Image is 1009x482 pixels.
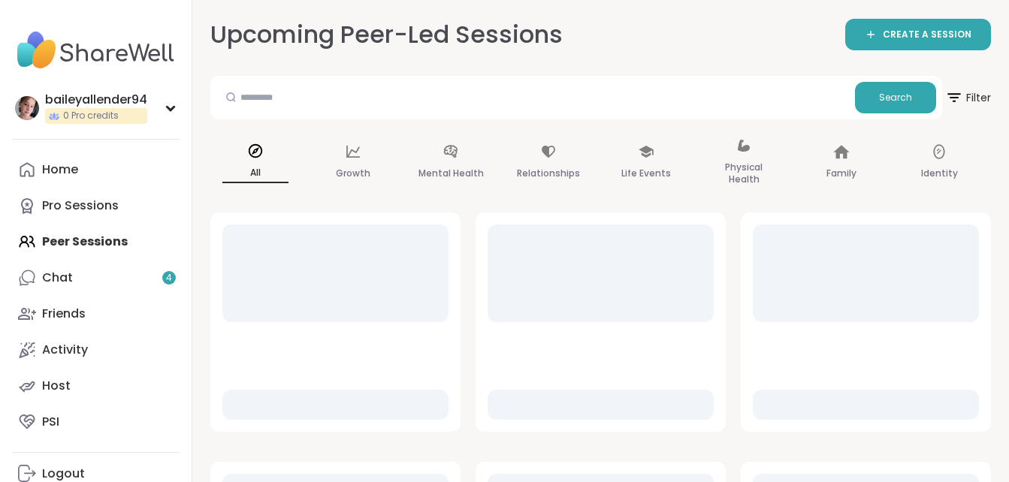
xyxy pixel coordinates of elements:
[12,296,180,332] a: Friends
[12,368,180,404] a: Host
[517,164,580,182] p: Relationships
[883,29,971,41] span: CREATE A SESSION
[921,164,958,182] p: Identity
[12,152,180,188] a: Home
[15,96,39,120] img: baileyallender94
[418,164,484,182] p: Mental Health
[42,465,85,482] div: Logout
[12,332,180,368] a: Activity
[879,91,912,104] span: Search
[826,164,856,182] p: Family
[12,188,180,224] a: Pro Sessions
[45,92,147,108] div: baileyallender94
[42,197,119,214] div: Pro Sessions
[42,161,78,178] div: Home
[945,80,991,116] span: Filter
[845,19,991,50] a: CREATE A SESSION
[711,158,777,188] p: Physical Health
[42,378,71,394] div: Host
[42,270,73,286] div: Chat
[12,260,180,296] a: Chat4
[12,404,180,440] a: PSI
[855,82,936,113] button: Search
[945,76,991,119] button: Filter
[63,110,119,122] span: 0 Pro credits
[42,306,86,322] div: Friends
[42,342,88,358] div: Activity
[222,164,289,183] p: All
[621,164,671,182] p: Life Events
[166,272,172,285] span: 4
[336,164,370,182] p: Growth
[42,414,59,430] div: PSI
[210,18,563,52] h2: Upcoming Peer-Led Sessions
[12,24,180,77] img: ShareWell Nav Logo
